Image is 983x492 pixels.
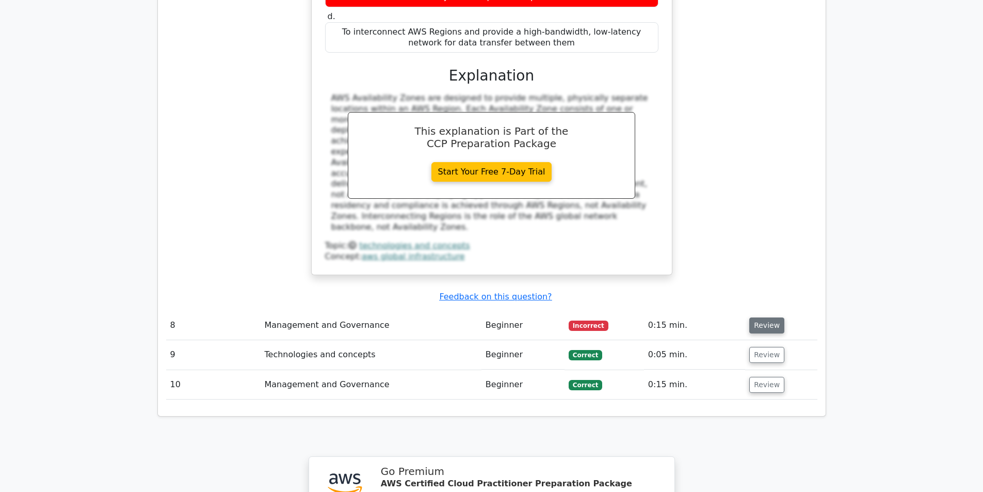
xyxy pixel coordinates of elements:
h3: Explanation [331,67,652,85]
td: Beginner [481,370,565,400]
td: 10 [166,370,261,400]
button: Review [749,377,784,393]
span: Correct [569,350,602,360]
td: Management and Governance [260,370,481,400]
button: Review [749,347,784,363]
a: aws global infrastructure [362,251,464,261]
span: Correct [569,380,602,390]
span: Incorrect [569,321,608,331]
span: d. [328,11,335,21]
div: AWS Availability Zones are designed to provide multiple, physically separate locations within an ... [331,93,652,232]
td: 0:15 min. [644,311,745,340]
div: To interconnect AWS Regions and provide a high-bandwidth, low-latency network for data transfer b... [325,22,658,53]
td: Technologies and concepts [260,340,481,370]
button: Review [749,318,784,334]
td: 9 [166,340,261,370]
a: technologies and concepts [359,241,470,250]
div: Concept: [325,251,658,262]
td: Beginner [481,340,565,370]
a: Start Your Free 7-Day Trial [431,162,552,182]
td: Beginner [481,311,565,340]
td: 8 [166,311,261,340]
td: Management and Governance [260,311,481,340]
td: 0:05 min. [644,340,745,370]
div: Topic: [325,241,658,251]
td: 0:15 min. [644,370,745,400]
a: Feedback on this question? [439,292,552,301]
